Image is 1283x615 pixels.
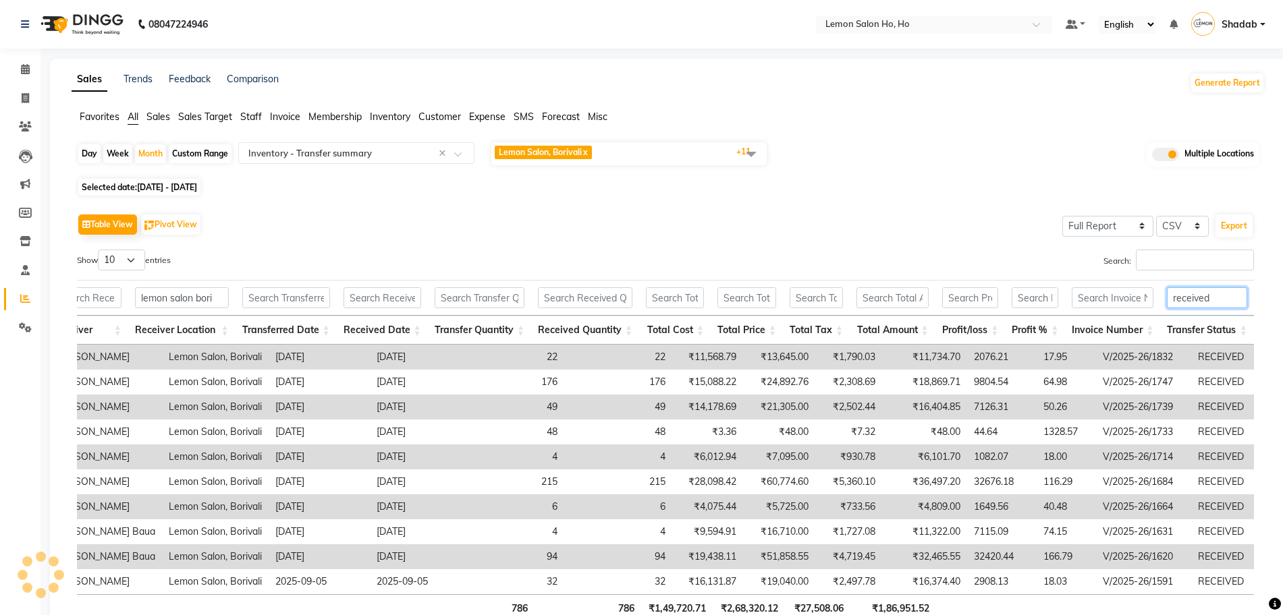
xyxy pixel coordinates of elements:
[743,569,815,594] td: ₹19,040.00
[882,370,967,394] td: ₹18,869.71
[1096,370,1191,394] td: V/2025-26/1747
[418,111,461,123] span: Customer
[47,569,162,594] td: [PERSON_NAME]
[514,111,534,123] span: SMS
[564,494,672,519] td: 6
[790,287,843,308] input: Search Total Tax
[162,345,269,370] td: Lemon Salon, Borivali
[815,494,882,519] td: ₹733.56
[1184,148,1254,161] span: Multiple Locations
[370,519,461,544] td: [DATE]
[47,469,162,494] td: [PERSON_NAME]
[815,519,882,544] td: ₹1,727.08
[1072,287,1153,308] input: Search Invoice Number
[162,394,269,419] td: Lemon Salon, Borivali
[882,544,967,569] td: ₹32,465.55
[47,519,162,544] td: [PERSON_NAME] Baua
[564,444,672,469] td: 4
[162,444,269,469] td: Lemon Salon, Borivali
[672,494,743,519] td: ₹4,075.44
[815,544,882,569] td: ₹4,719.45
[1136,250,1254,270] input: Search:
[882,419,967,444] td: ₹48.00
[882,519,967,544] td: ₹11,322.00
[162,494,269,519] td: Lemon Salon, Borivali
[672,370,743,394] td: ₹15,088.22
[78,144,101,163] div: Day
[743,519,815,544] td: ₹16,710.00
[672,469,743,494] td: ₹28,098.42
[137,182,197,192] span: [DATE] - [DATE]
[461,519,564,544] td: 4
[1037,345,1096,370] td: 17.95
[461,419,564,444] td: 48
[135,144,166,163] div: Month
[1065,316,1160,345] th: Invoice Number: activate to sort column ascending
[743,469,815,494] td: ₹60,774.60
[370,544,461,569] td: [DATE]
[461,469,564,494] td: 215
[967,370,1037,394] td: 9804.54
[270,111,300,123] span: Invoice
[711,316,783,345] th: Total Price: activate to sort column ascending
[162,569,269,594] td: Lemon Salon, Borivali
[967,419,1037,444] td: 44.64
[1005,316,1065,345] th: Profit %: activate to sort column ascending
[882,394,967,419] td: ₹16,404.85
[439,146,450,160] span: Clear all
[1012,287,1058,308] input: Search Profit %
[542,111,580,123] span: Forecast
[736,146,761,156] span: +11
[103,144,132,163] div: Week
[564,569,672,594] td: 32
[672,345,743,370] td: ₹11,568.79
[269,370,370,394] td: [DATE]
[935,316,1006,345] th: Profit/loss: activate to sort column ascending
[370,111,410,123] span: Inventory
[461,394,564,419] td: 49
[1037,370,1096,394] td: 64.98
[564,345,672,370] td: 22
[942,287,999,308] input: Search Profit/loss
[236,316,337,345] th: Transferred Date: activate to sort column ascending
[646,287,704,308] input: Search Total Cost
[370,419,461,444] td: [DATE]
[582,147,588,157] a: x
[47,394,162,419] td: [PERSON_NAME]
[1037,569,1096,594] td: 18.03
[499,147,582,157] span: Lemon Salon, Borivali
[1191,12,1215,36] img: Shadab
[428,316,531,345] th: Transfer Quantity: activate to sort column ascending
[783,316,850,345] th: Total Tax: activate to sort column ascending
[743,419,815,444] td: ₹48.00
[461,370,564,394] td: 176
[47,444,162,469] td: [PERSON_NAME]
[1103,250,1254,270] label: Search:
[98,250,145,270] select: Showentries
[1191,74,1263,92] button: Generate Report
[882,469,967,494] td: ₹36,497.20
[47,316,128,345] th: Receiver: activate to sort column ascending
[1096,345,1191,370] td: V/2025-26/1832
[370,469,461,494] td: [DATE]
[882,345,967,370] td: ₹11,734.70
[1096,569,1191,594] td: V/2025-26/1591
[639,316,711,345] th: Total Cost: activate to sort column ascending
[308,111,362,123] span: Membership
[1037,544,1096,569] td: 166.79
[967,469,1037,494] td: 32676.18
[672,519,743,544] td: ₹9,594.91
[1037,469,1096,494] td: 116.29
[461,544,564,569] td: 94
[240,111,262,123] span: Staff
[717,287,776,308] input: Search Total Price
[461,345,564,370] td: 22
[564,469,672,494] td: 215
[227,73,279,85] a: Comparison
[538,287,632,308] input: Search Received Quantity
[162,419,269,444] td: Lemon Salon, Borivali
[1222,18,1257,32] span: Shadab
[78,179,200,196] span: Selected date:
[967,444,1037,469] td: 1082.07
[743,444,815,469] td: ₹7,095.00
